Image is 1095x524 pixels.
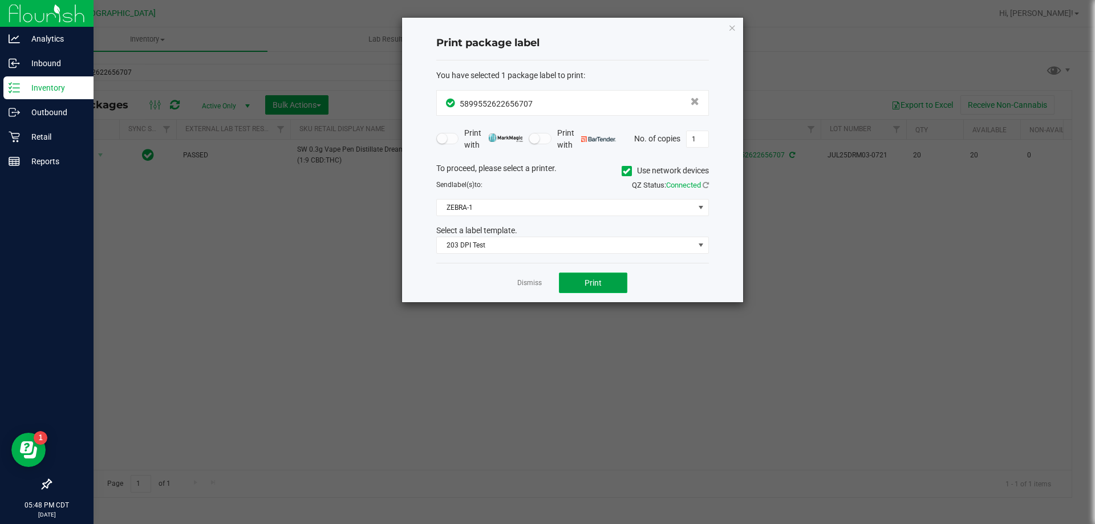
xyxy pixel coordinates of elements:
a: Dismiss [517,278,542,288]
p: [DATE] [5,510,88,519]
span: Print [585,278,602,287]
inline-svg: Reports [9,156,20,167]
p: Inbound [20,56,88,70]
p: Inventory [20,81,88,95]
label: Use network devices [622,165,709,177]
span: 203 DPI Test [437,237,694,253]
span: Print with [464,127,523,151]
h4: Print package label [436,36,709,51]
span: In Sync [446,97,457,109]
p: Reports [20,155,88,168]
div: Select a label template. [428,225,717,237]
iframe: Resource center unread badge [34,431,47,445]
span: Print with [557,127,616,151]
p: 05:48 PM CDT [5,500,88,510]
inline-svg: Inbound [9,58,20,69]
span: You have selected 1 package label to print [436,71,583,80]
div: : [436,70,709,82]
span: ZEBRA-1 [437,200,694,216]
inline-svg: Outbound [9,107,20,118]
span: label(s) [452,181,474,189]
iframe: Resource center [11,433,46,467]
span: QZ Status: [632,181,709,189]
p: Retail [20,130,88,144]
inline-svg: Analytics [9,33,20,44]
span: Connected [666,181,701,189]
span: 5899552622656707 [460,99,533,108]
img: mark_magic_cybra.png [488,133,523,142]
p: Analytics [20,32,88,46]
span: No. of copies [634,133,680,143]
div: To proceed, please select a printer. [428,163,717,180]
button: Print [559,273,627,293]
inline-svg: Retail [9,131,20,143]
inline-svg: Inventory [9,82,20,94]
span: Send to: [436,181,482,189]
p: Outbound [20,105,88,119]
img: bartender.png [581,136,616,142]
